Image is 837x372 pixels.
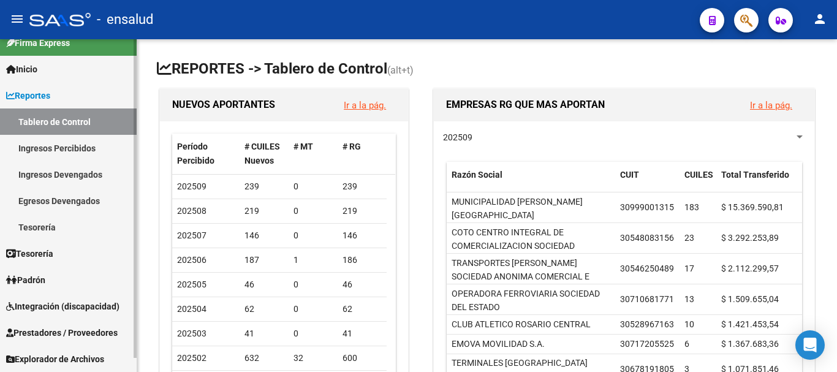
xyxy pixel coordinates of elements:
[343,278,382,292] div: 46
[740,94,802,116] button: Ir a la pág.
[338,134,387,174] datatable-header-cell: # RG
[177,328,206,338] span: 202503
[97,6,153,33] span: - ensalud
[812,12,827,26] mat-icon: person
[177,353,206,363] span: 202502
[343,253,382,267] div: 186
[294,142,313,151] span: # MT
[172,134,240,174] datatable-header-cell: Período Percibido
[244,302,284,316] div: 62
[452,195,610,223] div: MUNICIPALIDAD [PERSON_NAME][GEOGRAPHIC_DATA]
[6,36,70,50] span: Firma Express
[721,202,784,212] span: $ 15.369.590,81
[447,162,615,202] datatable-header-cell: Razón Social
[177,304,206,314] span: 202504
[795,330,825,360] div: Open Intercom Messenger
[244,229,284,243] div: 146
[615,162,680,202] datatable-header-cell: CUIT
[177,142,214,165] span: Período Percibido
[452,170,502,180] span: Razón Social
[620,200,674,214] div: 30999001315
[684,170,713,180] span: CUILES
[6,326,118,340] span: Prestadores / Proveedores
[294,327,333,341] div: 0
[721,233,779,243] span: $ 3.292.253,89
[684,264,694,273] span: 17
[244,278,284,292] div: 46
[684,294,694,304] span: 13
[684,319,694,329] span: 10
[244,204,284,218] div: 219
[452,317,591,332] div: CLUB ATLETICO ROSARIO CENTRAL
[620,262,674,276] div: 30546250489
[294,180,333,194] div: 0
[620,231,674,245] div: 30548083156
[244,180,284,194] div: 239
[294,351,333,365] div: 32
[620,317,674,332] div: 30528967163
[172,99,275,110] span: NUEVOS APORTANTES
[620,337,674,351] div: 30717205525
[177,279,206,289] span: 202505
[343,180,382,194] div: 239
[684,233,694,243] span: 23
[620,292,674,306] div: 30710681771
[452,256,610,298] div: TRANSPORTES [PERSON_NAME] SOCIEDAD ANONIMA COMERCIAL E INDUSTRIAL
[443,132,472,142] span: 202509
[294,204,333,218] div: 0
[289,134,338,174] datatable-header-cell: # MT
[177,230,206,240] span: 202507
[343,327,382,341] div: 41
[684,339,689,349] span: 6
[716,162,802,202] datatable-header-cell: Total Transferido
[244,142,280,165] span: # CUILES Nuevos
[294,229,333,243] div: 0
[343,302,382,316] div: 62
[177,255,206,265] span: 202506
[294,278,333,292] div: 0
[10,12,25,26] mat-icon: menu
[343,204,382,218] div: 219
[177,206,206,216] span: 202508
[680,162,716,202] datatable-header-cell: CUILES
[157,59,817,80] h1: REPORTES -> Tablero de Control
[452,226,610,267] div: COTO CENTRO INTEGRAL DE COMERCIALIZACION SOCIEDAD ANONIMA
[721,294,779,304] span: $ 1.509.655,04
[6,352,104,366] span: Explorador de Archivos
[750,100,792,111] a: Ir a la pág.
[684,202,699,212] span: 183
[387,64,414,76] span: (alt+t)
[721,339,779,349] span: $ 1.367.683,36
[344,100,386,111] a: Ir a la pág.
[6,300,119,313] span: Integración (discapacidad)
[6,247,53,260] span: Tesorería
[343,229,382,243] div: 146
[240,134,289,174] datatable-header-cell: # CUILES Nuevos
[6,63,37,76] span: Inicio
[6,89,50,102] span: Reportes
[446,99,605,110] span: EMPRESAS RG QUE MAS APORTAN
[6,273,45,287] span: Padrón
[244,327,284,341] div: 41
[721,319,779,329] span: $ 1.421.453,54
[244,253,284,267] div: 187
[244,351,284,365] div: 632
[343,142,361,151] span: # RG
[620,170,639,180] span: CUIT
[452,337,545,351] div: EMOVA MOVILIDAD S.A.
[334,94,396,116] button: Ir a la pág.
[343,351,382,365] div: 600
[452,287,610,315] div: OPERADORA FERROVIARIA SOCIEDAD DEL ESTADO
[721,170,789,180] span: Total Transferido
[294,253,333,267] div: 1
[294,302,333,316] div: 0
[177,181,206,191] span: 202509
[721,264,779,273] span: $ 2.112.299,57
